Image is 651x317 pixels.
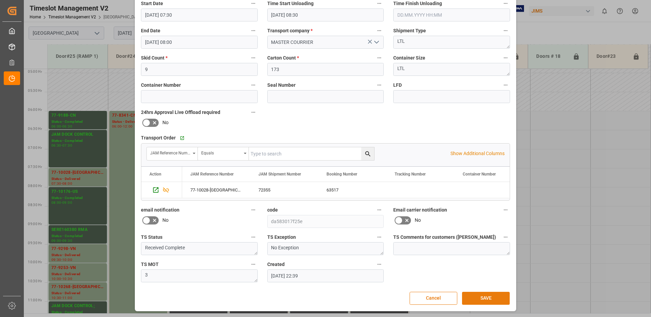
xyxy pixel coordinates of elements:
input: DD.MM.YYYY HH:MM [141,36,258,49]
button: Shipment Type [501,26,510,35]
span: TS Status [141,234,162,241]
input: DD.MM.YYYY HH:MM [267,9,384,21]
button: search button [361,147,374,160]
button: Skid Count * [249,53,258,62]
span: Container Size [393,54,425,62]
span: No [162,119,169,126]
span: JAM Shipment Number [258,172,301,177]
button: Carton Count * [375,53,384,62]
span: Booking Number [327,172,357,177]
span: No [162,217,169,224]
button: open menu [147,147,198,160]
button: TS Status [249,233,258,241]
button: Email carrier notification [501,205,510,214]
span: No [415,217,421,224]
button: Transport company * [375,26,384,35]
button: open menu [371,37,381,48]
input: DD.MM.YYYY HH:MM [393,9,510,21]
div: 72355 [250,182,318,198]
span: Seal Number [267,82,296,89]
div: Press SPACE to select this row. [141,182,182,198]
span: Transport Order [141,134,176,141]
p: Show Additional Columns [450,150,505,157]
input: Type to search [249,147,374,160]
button: Created [375,260,384,269]
button: LFD [501,81,510,89]
div: 63517 [318,182,386,198]
textarea: 3 [141,269,258,282]
button: TS Comments for customers ([PERSON_NAME]) [501,233,510,241]
span: Tracking Number [395,172,426,177]
button: open menu [198,147,249,160]
span: 24hrs Approval Live Offload required [141,109,220,116]
button: code [375,205,384,214]
span: TS MOT [141,261,159,268]
span: code [267,206,278,214]
button: Seal Number [375,81,384,89]
span: TS Exception [267,234,296,241]
button: Container Number [249,81,258,89]
textarea: No Exception [267,242,384,255]
span: End Date [141,27,160,34]
div: Action [149,172,161,177]
textarea: Received Complete [141,242,258,255]
span: Created [267,261,285,268]
div: 77-10028-[GEOGRAPHIC_DATA] [182,182,250,198]
span: Skid Count [141,54,168,62]
span: Email carrier notification [393,206,447,214]
span: Container Number [141,82,181,89]
span: JAM Reference Number [190,172,234,177]
span: Shipment Type [393,27,426,34]
input: DD.MM.YYYY HH:MM [141,9,258,21]
button: TS Exception [375,233,384,241]
button: Cancel [410,292,457,305]
input: DD.MM.YYYY HH:MM [267,269,384,282]
button: TS MOT [249,260,258,269]
button: End Date [249,26,258,35]
span: Transport company [267,27,313,34]
span: Container Number [463,172,496,177]
span: email notification [141,206,179,214]
div: JAM Reference Number [150,148,190,156]
button: email notification [249,205,258,214]
button: 24hrs Approval Live Offload required [249,108,258,117]
div: Equals [201,148,241,156]
button: SAVE [462,292,510,305]
span: Carton Count [267,54,299,62]
textarea: LTL [393,63,510,76]
span: LFD [393,82,402,89]
textarea: LTL [393,36,510,49]
span: TS Comments for customers ([PERSON_NAME]) [393,234,496,241]
button: Container Size [501,53,510,62]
